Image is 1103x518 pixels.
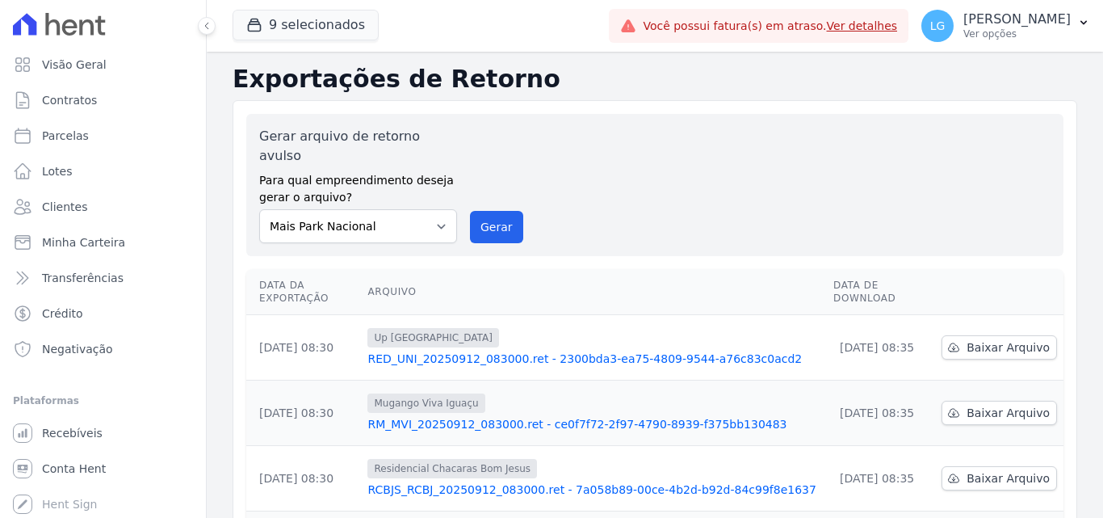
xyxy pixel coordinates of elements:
[367,459,537,478] span: Residencial Chacaras Bom Jesus
[42,234,125,251] span: Minha Carteira
[963,11,1071,27] p: [PERSON_NAME]
[6,297,199,330] a: Crédito
[246,269,361,315] th: Data da Exportação
[967,405,1050,421] span: Baixar Arquivo
[367,416,820,432] a: RM_MVI_20250912_083000.ret - ce0f7f72-2f97-4790-8939-f375bb130483
[827,19,898,32] a: Ver detalhes
[42,341,113,357] span: Negativação
[6,226,199,259] a: Minha Carteira
[42,128,89,144] span: Parcelas
[930,20,946,32] span: LG
[42,92,97,108] span: Contratos
[942,335,1057,360] a: Baixar Arquivo
[246,315,361,381] td: [DATE] 08:30
[42,425,103,441] span: Recebíveis
[367,351,820,367] a: RED_UNI_20250912_083000.ret - 2300bda3-ea75-4809-9544-a76c83c0acd2
[246,446,361,512] td: [DATE] 08:30
[42,199,87,215] span: Clientes
[259,127,457,166] label: Gerar arquivo de retorno avulso
[233,10,379,40] button: 9 selecionados
[908,3,1103,48] button: LG [PERSON_NAME] Ver opções
[42,163,73,179] span: Lotes
[361,269,827,315] th: Arquivo
[13,391,193,411] div: Plataformas
[233,65,1077,94] h2: Exportações de Retorno
[643,18,897,35] span: Você possui fatura(s) em atraso.
[942,466,1057,491] a: Baixar Arquivo
[259,166,457,206] label: Para qual empreendimento deseja gerar o arquivo?
[6,333,199,365] a: Negativação
[6,191,199,223] a: Clientes
[246,381,361,446] td: [DATE] 08:30
[6,155,199,187] a: Lotes
[942,401,1057,425] a: Baixar Arquivo
[967,470,1050,486] span: Baixar Arquivo
[42,305,83,322] span: Crédito
[6,453,199,485] a: Conta Hent
[367,394,484,413] span: Mugango Viva Iguaçu
[6,48,199,81] a: Visão Geral
[827,269,935,315] th: Data de Download
[42,461,106,477] span: Conta Hent
[827,381,935,446] td: [DATE] 08:35
[42,57,107,73] span: Visão Geral
[6,84,199,116] a: Contratos
[963,27,1071,40] p: Ver opções
[470,211,523,243] button: Gerar
[827,446,935,512] td: [DATE] 08:35
[6,417,199,449] a: Recebíveis
[367,328,498,347] span: Up [GEOGRAPHIC_DATA]
[967,339,1050,356] span: Baixar Arquivo
[367,482,820,498] a: RCBJS_RCBJ_20250912_083000.ret - 7a058b89-00ce-4b2d-b92d-84c99f8e1637
[6,120,199,152] a: Parcelas
[42,270,124,286] span: Transferências
[827,315,935,381] td: [DATE] 08:35
[6,262,199,294] a: Transferências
